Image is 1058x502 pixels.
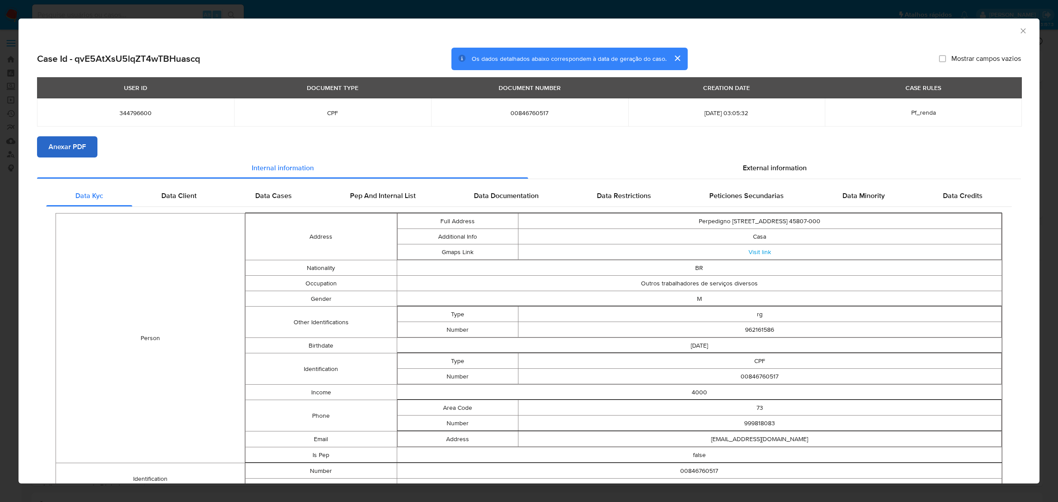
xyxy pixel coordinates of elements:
button: Anexar PDF [37,136,97,157]
div: DOCUMENT NUMBER [493,80,566,95]
td: Phone [246,400,397,431]
span: Data Cases [255,191,292,201]
span: Data Client [161,191,197,201]
td: Area Code [397,400,518,416]
span: [DATE] 03:05:32 [639,109,815,117]
td: [DATE] [397,338,1002,353]
span: 344796600 [48,109,224,117]
td: Number [397,369,518,384]
td: rg [518,307,1001,322]
td: Number [397,416,518,431]
span: Pep And Internal List [350,191,416,201]
div: Detailed internal info [46,185,1012,206]
td: false [397,447,1002,463]
span: Pf_renda [911,108,936,117]
td: Type [397,353,518,369]
td: Gender [246,291,397,307]
td: Birthdate [246,338,397,353]
input: Mostrar campos vazios [939,55,946,62]
td: Address [246,214,397,260]
div: Detailed info [37,157,1021,179]
td: 999818083 [518,416,1001,431]
a: Visit link [749,247,771,256]
td: Occupation [246,276,397,291]
span: Anexar PDF [48,137,86,157]
td: 00846760517 [518,369,1001,384]
button: cerrar [667,48,688,69]
td: Number [246,463,397,479]
td: Nationality [246,260,397,276]
td: Full Address [397,214,518,229]
td: CPF [518,353,1001,369]
span: Data Credits [943,191,983,201]
span: Data Restrictions [597,191,651,201]
span: Internal information [252,163,314,173]
td: Gmaps Link [397,244,518,260]
td: [EMAIL_ADDRESS][DOMAIN_NAME] [518,431,1001,447]
td: Type [397,307,518,322]
button: Fechar a janela [1019,26,1027,34]
td: Additional Info [397,229,518,244]
span: Os dados detalhados abaixo correspondem à data de geração do caso. [472,54,667,63]
h2: Case Id - qvE5AtXsU5lqZT4wTBHuascq [37,53,200,64]
td: CPF [397,479,1002,494]
span: 00846760517 [442,109,618,117]
td: 00846760517 [397,463,1002,479]
td: M [397,291,1002,307]
td: Identification [56,463,245,495]
td: Address [397,431,518,447]
td: 962161586 [518,322,1001,337]
td: 73 [518,400,1001,416]
td: Identification [246,353,397,385]
td: Outros trabalhadores de serviços diversos [397,276,1002,291]
span: Peticiones Secundarias [709,191,784,201]
td: Perpedigno [STREET_ADDRESS] 45807-000 [518,214,1001,229]
span: Mostrar campos vazios [951,54,1021,63]
td: 4000 [397,385,1002,400]
div: CASE RULES [900,80,946,95]
div: DOCUMENT TYPE [302,80,364,95]
td: Is Pep [246,447,397,463]
span: Data Documentation [474,191,539,201]
td: Email [246,431,397,447]
div: USER ID [119,80,153,95]
div: CREATION DATE [698,80,755,95]
td: Type [246,479,397,494]
td: Other Identifications [246,307,397,338]
td: Person [56,214,245,463]
td: Number [397,322,518,337]
span: CPF [245,109,421,117]
span: Data Kyc [75,191,103,201]
td: Casa [518,229,1001,244]
td: Income [246,385,397,400]
div: closure-recommendation-modal [19,19,1039,483]
td: BR [397,260,1002,276]
span: Data Minority [842,191,885,201]
span: External information [743,163,807,173]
